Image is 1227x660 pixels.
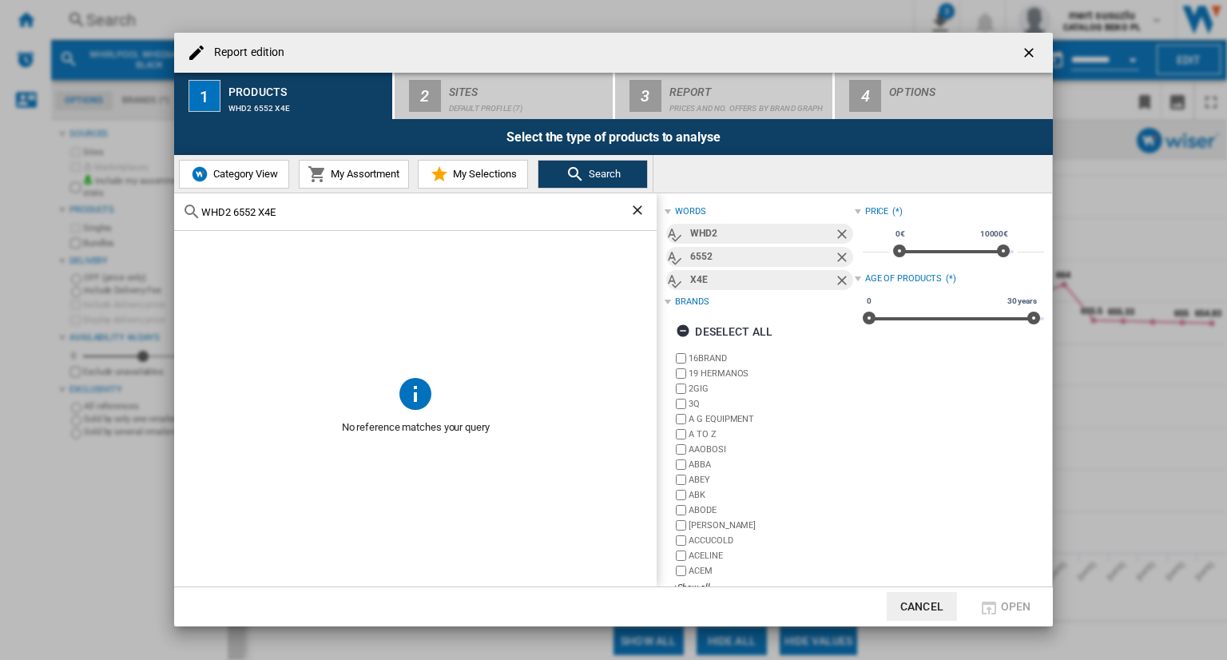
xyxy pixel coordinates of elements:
ng-md-icon: getI18NText('BUTTONS.CLOSE_DIALOG') [1021,45,1040,64]
input: brand.name [676,520,686,531]
label: ABK [689,489,854,501]
button: 4 Options [835,73,1053,119]
button: Category View [179,160,289,189]
span: 0 [864,295,874,308]
div: 1 [189,80,220,112]
label: ACCUCOLD [689,535,854,547]
label: A G EQUIPMENT [689,413,854,425]
div: Brands [675,296,709,308]
ng-md-icon: Clear search [629,202,649,221]
label: ACEM [689,565,854,577]
div: Report [669,79,827,96]
input: brand.name [676,414,686,424]
button: getI18NText('BUTTONS.CLOSE_DIALOG') [1015,37,1046,69]
button: 3 Report Prices and No. offers by brand graph [615,73,835,119]
div: 4 [849,80,881,112]
label: ABODE [689,504,854,516]
div: words [675,205,706,218]
label: 16BRAND [689,352,854,364]
input: brand.name [676,429,686,439]
input: brand.name [676,368,686,379]
label: ABBA [689,459,854,471]
span: 0€ [893,228,907,241]
div: 3 [629,80,661,112]
label: A TO Z [689,428,854,440]
div: X4E [690,270,833,290]
input: brand.name [676,490,686,500]
div: WHD2 [690,224,833,244]
button: Deselect all [671,317,777,346]
span: My Selections [449,168,517,180]
div: Products [228,79,386,96]
div: Sites [449,79,606,96]
div: Options [889,79,1046,96]
button: Open [970,592,1040,621]
input: brand.name [676,399,686,409]
ng-md-icon: Remove [834,272,853,292]
div: Age of products [865,272,943,285]
input: brand.name [676,475,686,485]
button: 2 Sites Default profile (7) [395,73,614,119]
input: brand.name [676,353,686,364]
div: 6552 [690,247,833,267]
input: brand.name [676,551,686,561]
ng-md-icon: Remove [834,249,853,268]
label: 2GIG [689,383,854,395]
div: Default profile (7) [449,96,606,113]
div: Prices and No. offers by brand graph [669,96,827,113]
div: Price [865,205,889,218]
label: AAOBOSI [689,443,854,455]
label: ABEY [689,474,854,486]
input: Search Reference [201,206,629,218]
button: Search [538,160,648,189]
button: My Selections [418,160,528,189]
span: My Assortment [327,168,399,180]
button: 1 Products WHD2 6552 X4E [174,73,394,119]
div: WHD2 6552 X4E [228,96,386,113]
span: Open [1001,600,1031,613]
label: 19 HERMANOS [689,368,854,380]
div: Select the type of products to analyse [174,119,1053,155]
button: My Assortment [299,160,409,189]
h4: Report edition [206,45,284,61]
span: 10000€ [978,228,1011,241]
label: [PERSON_NAME] [689,519,854,531]
div: Deselect all [676,317,772,346]
button: Cancel [887,592,957,621]
ng-md-icon: Remove [834,226,853,245]
div: +Show all [673,582,854,594]
div: 2 [409,80,441,112]
input: brand.name [676,566,686,576]
input: brand.name [676,444,686,455]
label: ACELINE [689,550,854,562]
input: brand.name [676,459,686,470]
input: brand.name [676,384,686,394]
span: 30 years [1005,295,1039,308]
span: Category View [209,168,278,180]
label: 3Q [689,398,854,410]
span: No reference matches your query [174,412,657,443]
input: brand.name [676,535,686,546]
span: Search [585,168,621,180]
input: brand.name [676,505,686,515]
img: wiser-icon-blue.png [190,165,209,184]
